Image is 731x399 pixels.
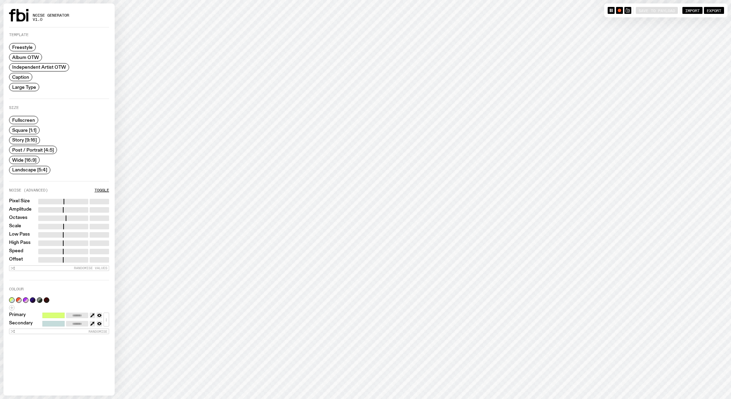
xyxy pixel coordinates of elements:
[104,313,109,326] button: ↕
[9,232,30,238] label: Low Pass
[704,7,724,14] button: Export
[9,199,30,204] label: Pixel Size
[707,8,721,12] span: Export
[9,265,109,271] button: Randomise Values
[9,33,28,37] label: Template
[89,330,107,333] span: Randomise
[12,75,29,80] span: Caption
[33,14,69,17] span: Noise Generator
[9,329,109,334] button: Randomise
[12,137,37,143] span: Story [9:16]
[9,224,21,229] label: Scale
[9,207,32,213] label: Amplitude
[639,8,675,12] span: Save to Payload
[12,45,33,50] span: Freestyle
[636,7,678,14] button: Save to Payload
[74,266,107,270] span: Randomise Values
[12,118,35,123] span: Fullscreen
[12,147,54,153] span: Post / Portrait [4:5]
[682,7,703,14] button: Import
[12,127,36,133] span: Square [1:1]
[95,188,109,192] button: Toggle
[9,240,31,246] label: High Pass
[9,257,23,263] label: Offset
[9,188,48,192] label: Noise (Advanced)
[12,167,47,172] span: Landscape [5:4]
[9,106,19,110] label: Size
[9,313,26,318] label: Primary
[12,84,36,90] span: Large Type
[9,215,27,221] label: Octaves
[9,321,33,326] label: Secondary
[12,54,39,60] span: Album OTW
[685,8,700,12] span: Import
[33,18,69,22] span: v1.0
[9,287,24,291] label: Colour
[12,65,66,70] span: Independent Artist OTW
[9,249,23,254] label: Speed
[12,157,36,162] span: Wide [16:9]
